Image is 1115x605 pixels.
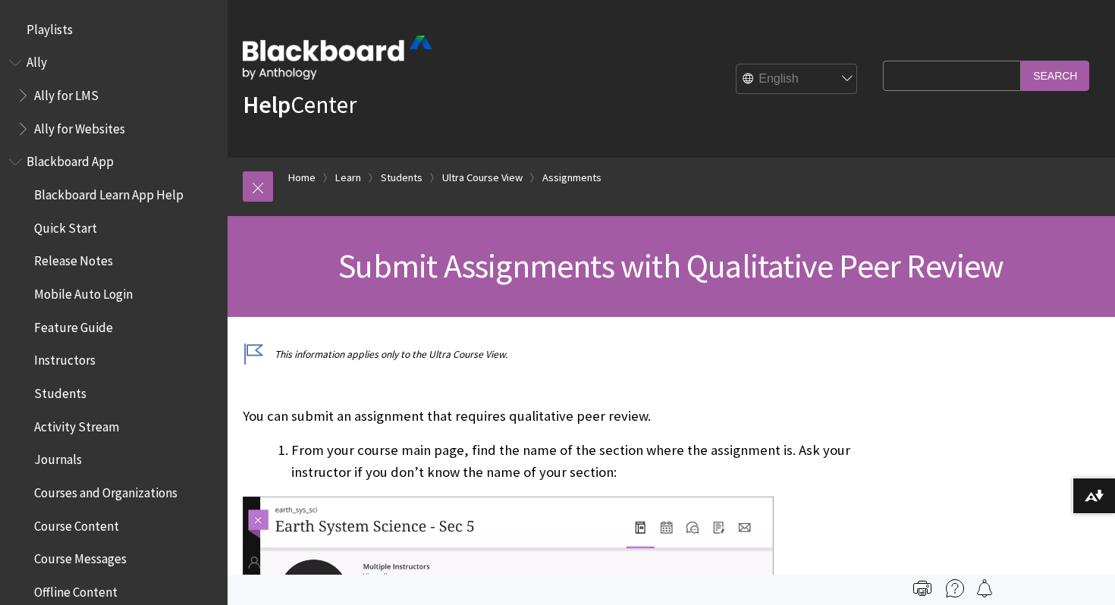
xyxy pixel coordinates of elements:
p: This information applies only to the Ultra Course View. [243,347,875,362]
span: Ally [27,50,47,71]
a: Students [381,168,422,187]
img: Blackboard by Anthology [243,36,432,80]
p: You can submit an assignment that requires qualitative peer review. [243,406,875,426]
a: Ultra Course View [442,168,523,187]
img: Print [913,579,931,597]
a: HelpCenter [243,89,356,120]
a: Learn [335,168,361,187]
nav: Book outline for Playlists [9,17,218,42]
img: More help [946,579,964,597]
span: Journals [34,447,82,468]
span: Blackboard App [27,149,114,170]
span: Ally for Websites [34,116,125,136]
li: From your course main page, find the name of the section where the assignment is. Ask your instru... [291,440,875,482]
span: Submit Assignments with Qualitative Peer Review [338,245,1003,287]
span: Instructors [34,348,96,368]
span: Activity Stream [34,414,119,434]
span: Mobile Auto Login [34,281,133,302]
span: Course Messages [34,547,127,567]
span: Offline Content [34,579,118,600]
span: Blackboard Learn App Help [34,182,184,202]
nav: Book outline for Anthology Ally Help [9,50,218,142]
span: Students [34,381,86,401]
span: Courses and Organizations [34,480,177,500]
span: Quick Start [34,215,97,236]
span: Release Notes [34,249,113,269]
span: Feature Guide [34,315,113,335]
a: Assignments [542,168,601,187]
img: Follow this page [975,579,994,597]
span: Playlists [27,17,73,37]
span: Ally for LMS [34,83,99,103]
input: Search [1021,61,1089,90]
span: Course Content [34,513,119,534]
a: Home [288,168,316,187]
select: Site Language Selector [737,64,858,95]
strong: Help [243,89,291,120]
